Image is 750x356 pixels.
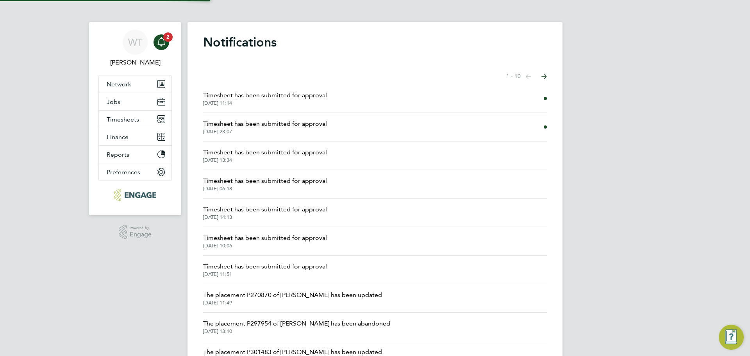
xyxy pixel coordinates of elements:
[719,325,744,350] button: Engage Resource Center
[203,233,327,249] a: Timesheet has been submitted for approval[DATE] 10:06
[107,98,120,106] span: Jobs
[89,22,181,215] nav: Main navigation
[203,91,327,106] a: Timesheet has been submitted for approval[DATE] 11:14
[203,176,327,192] a: Timesheet has been submitted for approval[DATE] 06:18
[203,243,327,249] span: [DATE] 10:06
[99,75,171,93] button: Network
[203,262,327,271] span: Timesheet has been submitted for approval
[203,290,382,306] a: The placement P270870 of [PERSON_NAME] has been updated[DATE] 11:49
[203,148,327,163] a: Timesheet has been submitted for approval[DATE] 13:34
[107,151,129,158] span: Reports
[203,205,327,214] span: Timesheet has been submitted for approval
[107,81,131,88] span: Network
[154,30,169,55] a: 2
[203,119,327,135] a: Timesheet has been submitted for approval[DATE] 23:07
[203,262,327,277] a: Timesheet has been submitted for approval[DATE] 11:51
[203,176,327,186] span: Timesheet has been submitted for approval
[203,300,382,306] span: [DATE] 11:49
[203,214,327,220] span: [DATE] 14:13
[203,205,327,220] a: Timesheet has been submitted for approval[DATE] 14:13
[203,319,390,328] span: The placement P297954 of [PERSON_NAME] has been abandoned
[203,91,327,100] span: Timesheet has been submitted for approval
[203,290,382,300] span: The placement P270870 of [PERSON_NAME] has been updated
[203,157,327,163] span: [DATE] 13:34
[107,133,129,141] span: Finance
[99,163,171,181] button: Preferences
[506,73,521,81] span: 1 - 10
[107,168,140,176] span: Preferences
[203,319,390,335] a: The placement P297954 of [PERSON_NAME] has been abandoned[DATE] 13:10
[99,93,171,110] button: Jobs
[99,146,171,163] button: Reports
[203,328,390,335] span: [DATE] 13:10
[203,100,327,106] span: [DATE] 11:14
[119,225,152,240] a: Powered byEngage
[99,128,171,145] button: Finance
[163,32,173,42] span: 2
[130,231,152,238] span: Engage
[130,225,152,231] span: Powered by
[107,116,139,123] span: Timesheets
[98,189,172,201] a: Go to home page
[203,129,327,135] span: [DATE] 23:07
[203,148,327,157] span: Timesheet has been submitted for approval
[203,186,327,192] span: [DATE] 06:18
[203,271,327,277] span: [DATE] 11:51
[203,233,327,243] span: Timesheet has been submitted for approval
[114,189,156,201] img: legacie-logo-retina.png
[506,69,547,84] nav: Select page of notifications list
[98,30,172,67] a: WT[PERSON_NAME]
[203,119,327,129] span: Timesheet has been submitted for approval
[203,34,547,50] h1: Notifications
[98,58,172,67] span: William Twun
[99,111,171,128] button: Timesheets
[128,37,143,47] span: WT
